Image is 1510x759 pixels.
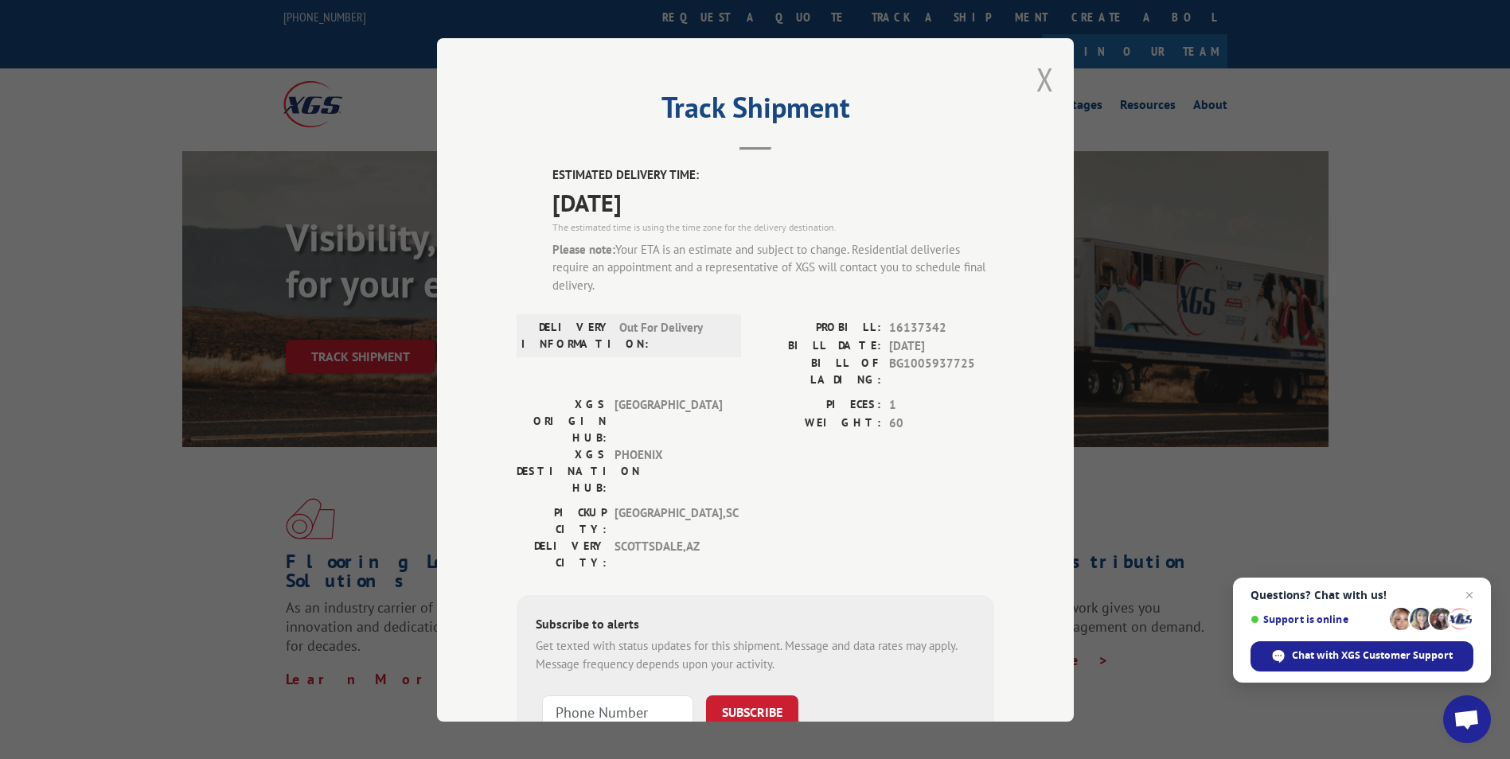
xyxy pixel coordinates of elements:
[536,637,975,673] div: Get texted with status updates for this shipment. Message and data rates may apply. Message frequ...
[517,504,607,538] label: PICKUP CITY:
[615,396,722,446] span: [GEOGRAPHIC_DATA]
[552,166,994,185] label: ESTIMATED DELIVERY TIME:
[755,414,881,432] label: WEIGHT:
[615,538,722,571] span: SCOTTSDALE , AZ
[615,504,722,538] span: [GEOGRAPHIC_DATA] , SC
[755,319,881,337] label: PROBILL:
[552,220,994,234] div: The estimated time is using the time zone for the delivery destination.
[1251,613,1384,625] span: Support is online
[552,240,994,294] div: Your ETA is an estimate and subject to change. Residential deliveries require an appointment and ...
[889,355,994,388] span: BG1005937725
[517,96,994,127] h2: Track Shipment
[1251,641,1473,671] div: Chat with XGS Customer Support
[552,241,615,256] strong: Please note:
[1443,695,1491,743] div: Open chat
[521,319,611,352] label: DELIVERY INFORMATION:
[536,614,975,637] div: Subscribe to alerts
[889,414,994,432] span: 60
[755,337,881,355] label: BILL DATE:
[517,538,607,571] label: DELIVERY CITY:
[1251,589,1473,601] span: Questions? Chat with us!
[889,319,994,337] span: 16137342
[1460,586,1479,605] span: Close chat
[706,695,798,729] button: SUBSCRIBE
[619,319,727,352] span: Out For Delivery
[889,337,994,355] span: [DATE]
[1036,58,1054,100] button: Close modal
[542,695,693,729] input: Phone Number
[755,355,881,388] label: BILL OF LADING:
[615,446,722,496] span: PHOENIX
[1292,648,1453,663] span: Chat with XGS Customer Support
[552,184,994,220] span: [DATE]
[889,396,994,415] span: 1
[517,446,607,496] label: XGS DESTINATION HUB:
[755,396,881,415] label: PIECES:
[517,396,607,446] label: XGS ORIGIN HUB:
